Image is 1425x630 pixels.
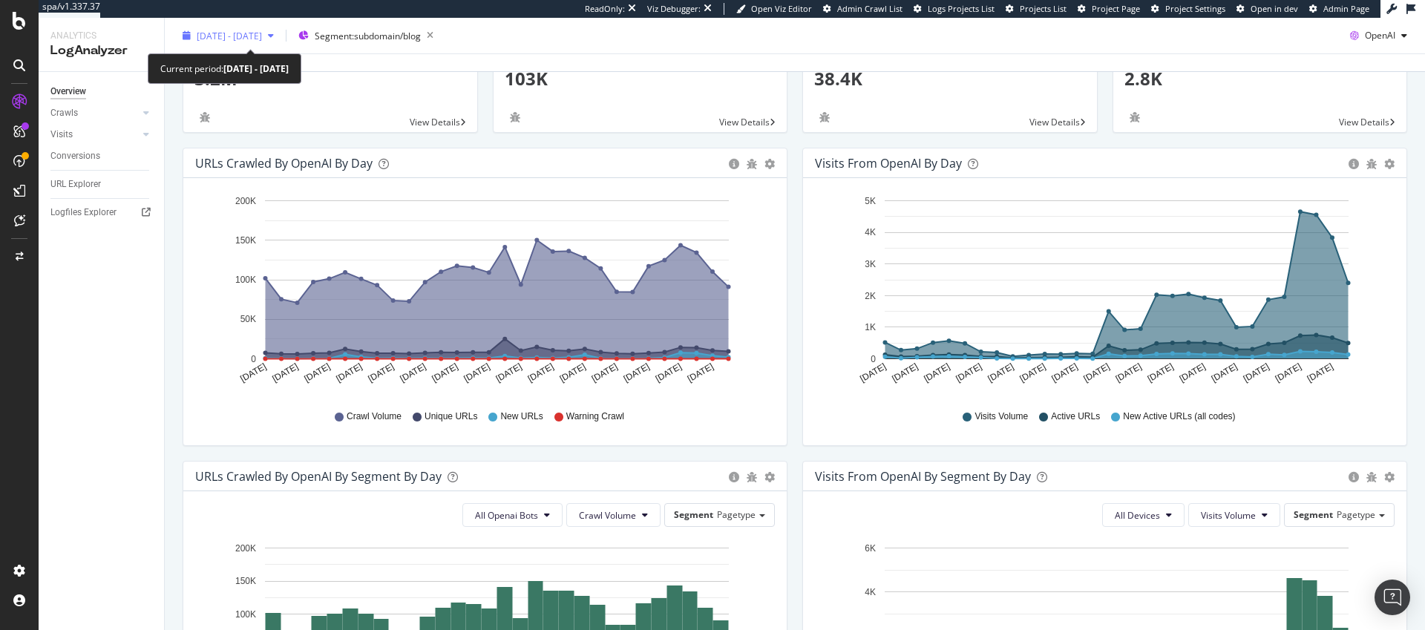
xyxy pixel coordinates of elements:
a: Project Settings [1151,3,1225,15]
text: 150K [235,576,256,586]
text: [DATE] [1114,361,1144,384]
text: [DATE] [1178,361,1208,384]
a: Logfiles Explorer [50,205,154,220]
span: Warning Crawl [566,410,624,423]
text: [DATE] [1082,361,1112,384]
div: bug [747,472,757,482]
text: 200K [235,196,256,206]
text: 0 [251,354,256,364]
span: OpenAI [1365,29,1395,42]
div: bug [814,112,835,122]
text: [DATE] [858,361,888,384]
p: 2.8K [1124,66,1396,91]
text: [DATE] [686,361,715,384]
div: Logfiles Explorer [50,205,117,220]
div: ReadOnly: [585,3,625,15]
text: [DATE] [1242,361,1271,384]
span: Admin Page [1323,3,1369,14]
div: circle-info [729,159,739,169]
div: gear [1384,472,1395,482]
div: circle-info [1349,159,1359,169]
a: Projects List [1006,3,1067,15]
div: gear [1384,159,1395,169]
text: 200K [235,543,256,554]
text: [DATE] [494,361,524,384]
span: Project Page [1092,3,1140,14]
div: Viz Debugger: [647,3,701,15]
svg: A chart. [815,190,1395,396]
button: Crawl Volume [566,503,661,527]
text: [DATE] [1146,361,1176,384]
svg: A chart. [195,190,775,396]
span: Segment: subdomain/blog [315,29,421,42]
a: Admin Page [1309,3,1369,15]
span: New URLs [500,410,543,423]
div: URL Explorer [50,177,101,192]
div: bug [1124,112,1145,122]
span: Segment [674,508,713,521]
a: Overview [50,84,154,99]
button: Visits Volume [1188,503,1280,527]
b: [DATE] - [DATE] [223,62,289,75]
text: [DATE] [558,361,588,384]
text: [DATE] [622,361,652,384]
text: 5K [865,196,876,206]
text: 150K [235,235,256,246]
a: Open in dev [1236,3,1298,15]
span: View Details [719,116,770,128]
div: LogAnalyzer [50,42,152,59]
text: [DATE] [1210,361,1239,384]
span: All Openai Bots [475,509,538,522]
text: 3K [865,259,876,269]
p: 38.4K [814,66,1086,91]
p: 3.2M [194,66,466,91]
div: circle-info [729,472,739,482]
span: Admin Crawl List [837,3,902,14]
div: bug [1366,472,1377,482]
a: Visits [50,127,139,142]
span: View Details [410,116,460,128]
div: gear [764,159,775,169]
span: Project Settings [1165,3,1225,14]
button: All Devices [1102,503,1185,527]
div: Current period: [160,60,289,77]
a: Crawls [50,105,139,121]
div: Crawls [50,105,78,121]
text: 100K [235,275,256,285]
span: View Details [1339,116,1389,128]
span: Open Viz Editor [751,3,812,14]
span: Open in dev [1251,3,1298,14]
text: 100K [235,609,256,620]
span: Logs Projects List [928,3,995,14]
span: Projects List [1020,3,1067,14]
a: Project Page [1078,3,1140,15]
text: [DATE] [302,361,332,384]
span: Crawl Volume [579,509,636,522]
span: Visits Volume [974,410,1028,423]
div: circle-info [1349,472,1359,482]
div: URLs Crawled by OpenAI By Segment By Day [195,469,442,484]
text: [DATE] [238,361,268,384]
span: Unique URLs [425,410,477,423]
button: [DATE] - [DATE] [177,24,280,47]
a: Logs Projects List [914,3,995,15]
div: Visits from OpenAI by day [815,156,962,171]
span: Visits Volume [1201,509,1256,522]
text: [DATE] [1018,361,1048,384]
span: Crawl Volume [347,410,402,423]
span: Segment [1294,508,1333,521]
div: URLs Crawled by OpenAI by day [195,156,373,171]
text: [DATE] [526,361,556,384]
a: Conversions [50,148,154,164]
span: View Details [1029,116,1080,128]
text: [DATE] [654,361,684,384]
text: 4K [865,587,876,597]
span: Active URLs [1051,410,1100,423]
text: [DATE] [334,361,364,384]
text: [DATE] [399,361,428,384]
text: 0 [871,354,876,364]
button: All Openai Bots [462,503,563,527]
span: New Active URLs (all codes) [1123,410,1235,423]
div: Conversions [50,148,100,164]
